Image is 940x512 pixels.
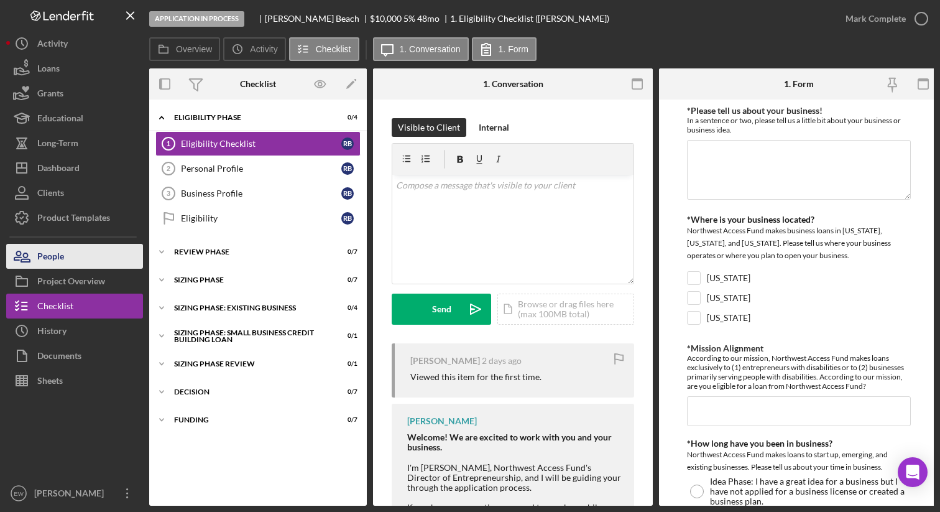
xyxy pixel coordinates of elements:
[687,343,763,353] label: *Mission Alignment
[167,190,170,197] tspan: 3
[174,248,326,256] div: REVIEW PHASE
[410,356,480,366] div: [PERSON_NAME]
[335,114,357,121] div: 0 / 4
[6,368,143,393] button: Sheets
[181,139,341,149] div: Eligibility Checklist
[687,439,911,449] div: *How long have you been in business?
[223,37,285,61] button: Activity
[846,6,906,31] div: Mark Complete
[6,156,143,180] button: Dashboard
[6,131,143,156] button: Long-Term
[174,329,326,343] div: Sizing Phase: Small Business Credit Building Loan
[265,14,370,24] div: [PERSON_NAME] Beach
[398,118,460,137] div: Visible to Client
[37,343,81,371] div: Documents
[37,180,64,208] div: Clients
[6,31,143,56] button: Activity
[240,79,276,89] div: Checklist
[6,319,143,343] button: History
[479,118,509,137] div: Internal
[289,37,359,61] button: Checklist
[417,14,440,24] div: 48 mo
[472,118,515,137] button: Internal
[6,269,143,294] button: Project Overview
[335,248,357,256] div: 0 / 7
[6,205,143,230] button: Product Templates
[37,269,105,297] div: Project Overview
[316,44,351,54] label: Checklist
[687,116,911,134] div: In a sentence or two, please tell us a little bit about your business or business idea.
[181,213,341,223] div: Eligibility
[149,11,244,27] div: Application In Process
[6,244,143,269] button: People
[472,37,537,61] button: 1. Form
[6,56,143,81] a: Loans
[403,14,415,24] div: 5 %
[37,81,63,109] div: Grants
[335,304,357,312] div: 0 / 4
[407,416,477,426] div: [PERSON_NAME]
[687,215,911,225] div: *Where is your business located?
[37,131,78,159] div: Long-Term
[174,304,326,312] div: SIZING PHASE: EXISTING BUSINESS
[499,44,528,54] label: 1. Form
[335,416,357,424] div: 0 / 7
[335,276,357,284] div: 0 / 7
[6,106,143,131] button: Educational
[155,156,361,181] a: 2Personal ProfileRB
[407,463,622,493] div: I'm [PERSON_NAME], Northwest Access Fund's Director of Entrepreneurship, and I will be guiding yo...
[6,180,143,205] button: Clients
[250,44,277,54] label: Activity
[341,212,354,225] div: R B
[6,343,143,368] a: Documents
[37,319,67,347] div: History
[155,206,361,231] a: EligibilityRB
[410,372,541,382] div: Viewed this item for the first time.
[687,225,911,265] div: Northwest Access Fund makes business loans in [US_STATE], [US_STATE], and [US_STATE]. Please tell...
[174,114,326,121] div: Eligibility Phase
[450,14,609,24] div: 1. Eligibility Checklist ([PERSON_NAME])
[392,294,491,325] button: Send
[482,356,522,366] time: 2025-10-09 03:47
[833,6,934,31] button: Mark Complete
[176,44,212,54] label: Overview
[167,140,170,147] tspan: 1
[707,312,750,324] label: [US_STATE]
[407,432,612,452] strong: Welcome! We are excited to work with you and your business.
[370,13,402,24] span: $10,000
[392,118,466,137] button: Visible to Client
[898,457,928,487] div: Open Intercom Messenger
[174,276,326,284] div: Sizing Phase
[687,105,823,116] label: *Please tell us about your business!
[335,360,357,368] div: 0 / 1
[37,244,64,272] div: People
[341,187,354,200] div: R B
[181,164,341,174] div: Personal Profile
[687,353,911,391] div: According to our mission, Northwest Access Fund makes loans exclusively to (1) entrepreneurs with...
[174,388,326,396] div: Decision
[37,156,80,184] div: Dashboard
[149,37,220,61] button: Overview
[37,294,73,322] div: Checklist
[373,37,469,61] button: 1. Conversation
[6,294,143,319] button: Checklist
[181,189,341,198] div: Business Profile
[6,81,143,106] button: Grants
[174,360,326,368] div: Sizing Phase Review
[707,292,750,304] label: [US_STATE]
[483,79,543,89] div: 1. Conversation
[341,137,354,150] div: R B
[37,56,60,84] div: Loans
[432,294,451,325] div: Send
